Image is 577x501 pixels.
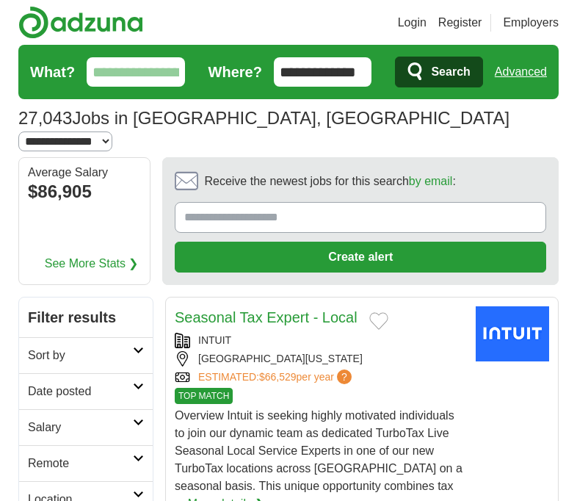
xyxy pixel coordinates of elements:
span: TOP MATCH [175,388,233,404]
button: Search [395,57,482,87]
h2: Filter results [19,298,153,337]
label: What? [30,61,75,83]
button: Add to favorite jobs [369,312,388,330]
a: INTUIT [198,334,231,346]
div: $86,905 [28,179,141,205]
img: Intuit logo [476,306,549,361]
a: Salary [19,409,153,445]
div: [GEOGRAPHIC_DATA][US_STATE] [175,351,464,367]
span: Receive the newest jobs for this search : [204,173,455,190]
a: Register [438,14,482,32]
a: by email [409,175,453,187]
h2: Sort by [28,347,133,364]
a: Employers [503,14,559,32]
h2: Salary [28,419,133,436]
h2: Remote [28,455,133,472]
a: Remote [19,445,153,481]
h2: Date posted [28,383,133,400]
span: 27,043 [18,105,72,131]
span: ? [337,370,352,384]
div: Average Salary [28,167,141,179]
a: Advanced [495,57,547,87]
h1: Jobs in [GEOGRAPHIC_DATA], [GEOGRAPHIC_DATA] [18,108,509,128]
a: See More Stats ❯ [45,255,139,273]
label: Where? [208,61,262,83]
span: Search [431,57,470,87]
a: Login [398,14,427,32]
img: Adzuna logo [18,6,143,39]
button: Create alert [175,242,546,273]
a: ESTIMATED:$66,529per year? [198,370,355,385]
a: Sort by [19,337,153,373]
a: Date posted [19,373,153,409]
span: $66,529 [259,371,297,383]
a: Seasonal Tax Expert - Local [175,309,358,325]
